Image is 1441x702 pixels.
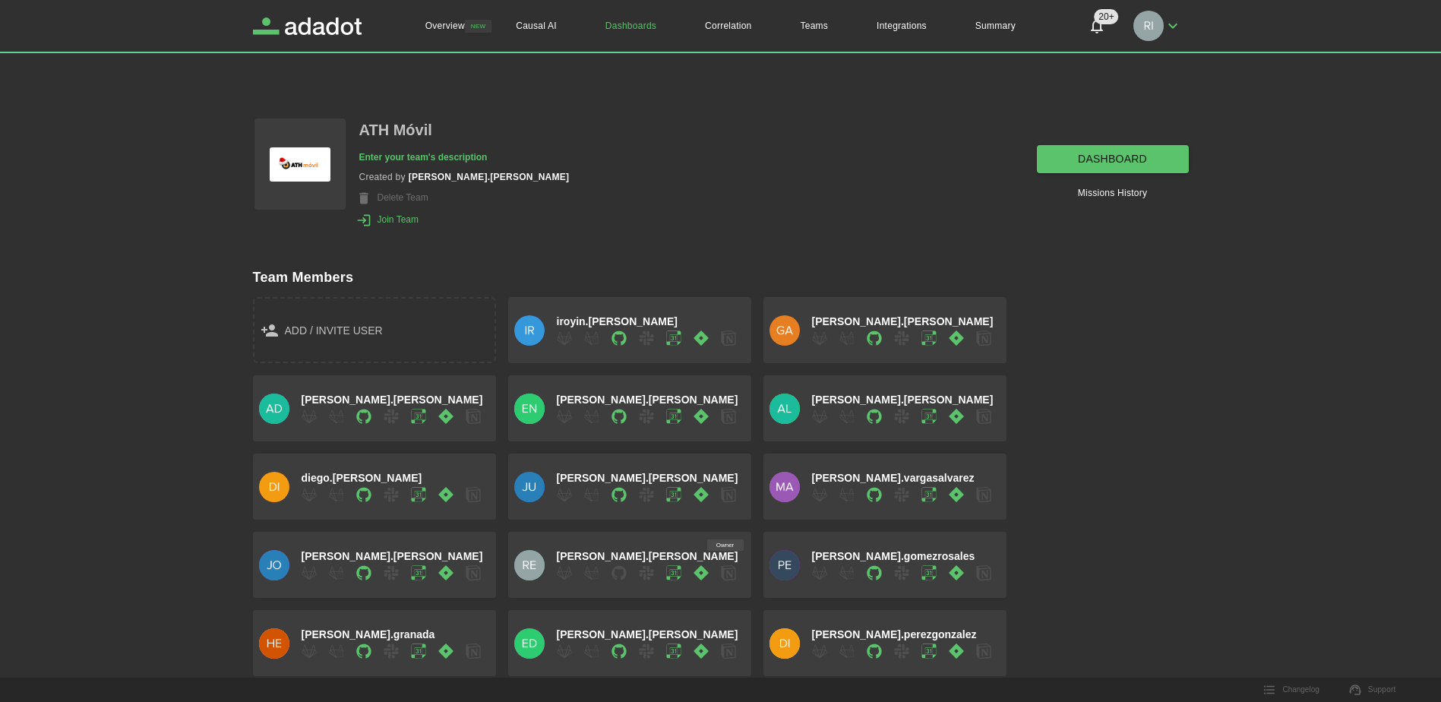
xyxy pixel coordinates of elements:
[707,539,744,551] div: Owner
[1255,678,1328,701] button: Changelog
[514,628,545,659] img: edwin.esquivel
[557,628,738,640] span: [PERSON_NAME].[PERSON_NAME]
[359,150,488,166] button: Enter your team's description
[769,472,800,502] img: mauricio.vargasalvarez
[253,610,496,676] button: hector.granada[PERSON_NAME].granada
[812,628,977,640] span: [PERSON_NAME].perezgonzalez
[259,472,289,502] img: diego.alvarez
[359,212,419,228] button: Join Team
[270,147,330,182] img: Profile
[259,628,289,659] img: hector.granada
[763,375,1006,441] button: alejandro.boria[PERSON_NAME].[PERSON_NAME]
[259,394,289,424] img: adrian.rodriguez
[359,117,432,144] button: ATH Móvil
[508,610,751,676] button: edwin.esquivel[PERSON_NAME].[PERSON_NAME]
[253,17,362,35] a: Adadot Homepage
[514,394,545,424] img: enrique.abrego
[253,270,1189,286] h2: Team Members
[1094,9,1118,24] span: 20+
[253,454,496,520] button: diego.alvarezdiego.[PERSON_NAME]
[253,375,496,441] button: adrian.rodriguez[PERSON_NAME].[PERSON_NAME]
[359,190,570,206] div: Only Team Owners can perform this action
[763,454,1006,520] button: mauricio.vargasalvarez[PERSON_NAME].vargasalvarez
[812,315,994,327] span: [PERSON_NAME].[PERSON_NAME]
[557,472,738,484] span: [PERSON_NAME].[PERSON_NAME]
[1127,6,1188,46] button: Richard Rodriguez
[812,550,975,562] span: [PERSON_NAME].gomezrosales
[409,172,569,184] h3: [PERSON_NAME].[PERSON_NAME]
[769,550,800,580] img: pedro.gomezrosales
[253,532,496,598] button: jose.fernandez[PERSON_NAME].[PERSON_NAME]
[302,628,435,640] span: [PERSON_NAME].granada
[769,628,800,659] img: diana.perezgonzalez
[508,532,751,598] button: Ownerrebecca.maldonado[PERSON_NAME].[PERSON_NAME]
[508,375,751,441] button: enrique.abrego[PERSON_NAME].[PERSON_NAME]
[302,472,422,484] span: diego.[PERSON_NAME]
[514,472,545,502] img: juan.zaragosa
[302,394,483,406] span: [PERSON_NAME].[PERSON_NAME]
[763,610,1006,676] button: diana.perezgonzalez[PERSON_NAME].perezgonzalez
[812,394,994,406] span: [PERSON_NAME].[PERSON_NAME]
[763,532,1006,598] button: pedro.gomezrosales[PERSON_NAME].gomezrosales
[557,315,678,327] span: iroyin.[PERSON_NAME]
[508,297,751,363] button: iroyin.salasiroyin.[PERSON_NAME]
[812,472,975,484] span: [PERSON_NAME].vargasalvarez
[557,394,738,406] span: [PERSON_NAME].[PERSON_NAME]
[253,297,496,363] button: add / invite user
[763,297,1006,363] button: gabriel.pagan[PERSON_NAME].[PERSON_NAME]
[514,550,545,580] img: rebecca.maldonado
[1037,145,1189,173] a: dashboard
[769,315,800,346] img: gabriel.pagan
[508,454,751,520] button: juan.zaragosa[PERSON_NAME].[PERSON_NAME]
[1133,11,1164,41] img: Richard Rodriguez
[769,394,800,424] img: alejandro.boria
[514,315,545,346] img: iroyin.salas
[557,550,738,562] span: [PERSON_NAME].[PERSON_NAME]
[359,172,406,184] span: Created by
[1079,8,1115,44] button: Notifications
[302,550,483,562] span: [PERSON_NAME].[PERSON_NAME]
[285,321,383,340] span: add / invite user
[259,550,289,580] img: jose.fernandez
[1341,678,1405,701] a: Support
[1078,185,1147,201] a: Missions History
